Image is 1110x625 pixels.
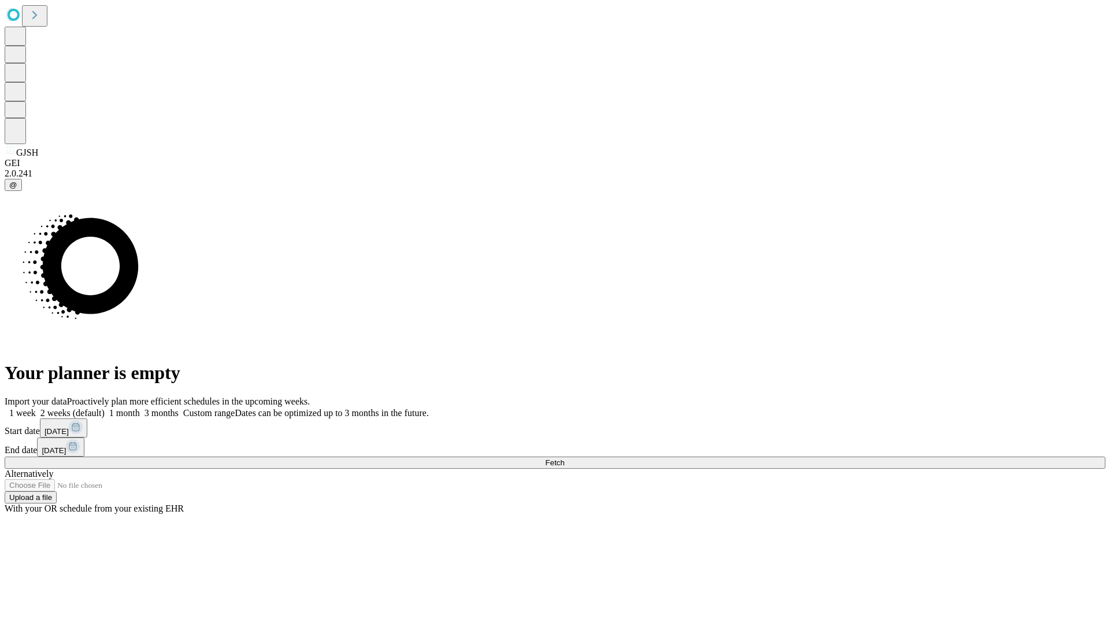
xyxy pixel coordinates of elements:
button: @ [5,179,22,191]
div: Start date [5,418,1105,437]
span: GJSH [16,148,38,157]
span: Fetch [545,458,564,467]
h1: Your planner is empty [5,362,1105,384]
span: Import your data [5,396,67,406]
span: [DATE] [45,427,69,436]
div: GEI [5,158,1105,168]
span: [DATE] [42,446,66,455]
button: [DATE] [37,437,84,457]
div: End date [5,437,1105,457]
span: 2 weeks (default) [40,408,105,418]
span: 1 month [109,408,140,418]
span: Custom range [183,408,235,418]
span: Alternatively [5,469,53,479]
span: 3 months [145,408,179,418]
span: 1 week [9,408,36,418]
button: [DATE] [40,418,87,437]
span: Dates can be optimized up to 3 months in the future. [235,408,428,418]
span: @ [9,181,17,189]
span: With your OR schedule from your existing EHR [5,503,184,513]
button: Upload a file [5,491,57,503]
span: Proactively plan more efficient schedules in the upcoming weeks. [67,396,310,406]
button: Fetch [5,457,1105,469]
div: 2.0.241 [5,168,1105,179]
